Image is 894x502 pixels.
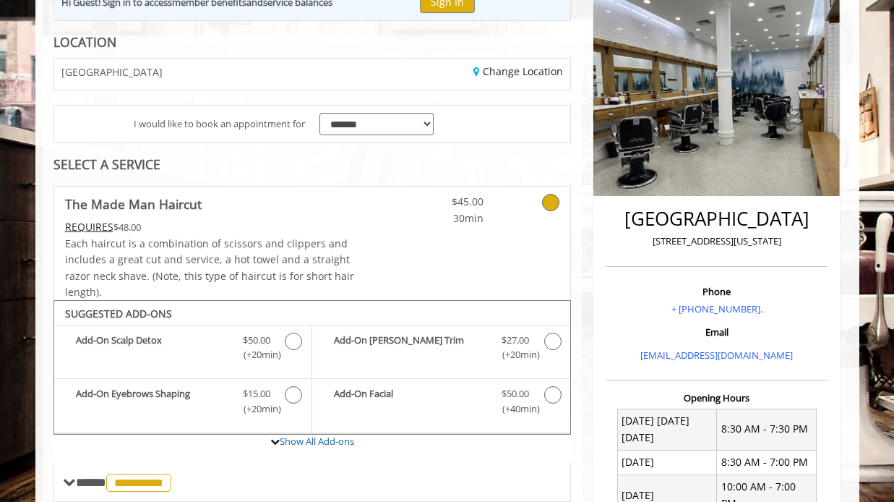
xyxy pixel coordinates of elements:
[334,333,487,363] b: Add-On [PERSON_NAME] Trim
[319,333,563,367] label: Add-On Beard Trim
[609,208,824,229] h2: [GEOGRAPHIC_DATA]
[65,237,354,299] span: Each haircut is a combination of scissors and clippers and includes a great cut and service, a ho...
[502,333,529,348] span: $27.00
[65,220,113,234] span: This service needs some Advance to be paid before we block your appointment
[243,333,270,348] span: $50.00
[65,194,202,214] b: The Made Man Haircut
[61,67,163,77] span: [GEOGRAPHIC_DATA]
[398,210,483,226] span: 30min
[334,386,487,417] b: Add-On Facial
[76,386,228,417] b: Add-On Eyebrows Shaping
[609,234,824,249] p: [STREET_ADDRESS][US_STATE]
[640,349,793,362] a: [EMAIL_ADDRESS][DOMAIN_NAME]
[76,333,228,363] b: Add-On Scalp Detox
[65,219,356,235] div: $48.00
[502,386,529,401] span: $50.00
[134,116,305,132] span: I would like to book an appointment for
[617,450,717,475] td: [DATE]
[280,435,354,448] a: Show All Add-ons
[494,347,536,362] span: (+20min )
[473,64,563,78] a: Change Location
[617,409,717,450] td: [DATE] [DATE] [DATE]
[319,386,563,420] label: Add-On Facial
[65,307,172,320] b: SUGGESTED ADD-ONS
[61,386,304,420] label: Add-On Eyebrows Shaping
[609,286,824,297] h3: Phone
[53,158,572,171] div: SELECT A SERVICE
[61,333,304,367] label: Add-On Scalp Detox
[53,300,572,435] div: The Made Man Haircut Add-onS
[671,302,762,315] a: + [PHONE_NUMBER].
[53,33,116,51] b: LOCATION
[243,386,270,401] span: $15.00
[235,401,278,417] span: (+20min )
[606,393,828,403] h3: Opening Hours
[398,194,483,210] span: $45.00
[717,450,817,475] td: 8:30 AM - 7:00 PM
[717,409,817,450] td: 8:30 AM - 7:30 PM
[609,327,824,337] h3: Email
[235,347,278,362] span: (+20min )
[494,401,536,417] span: (+40min )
